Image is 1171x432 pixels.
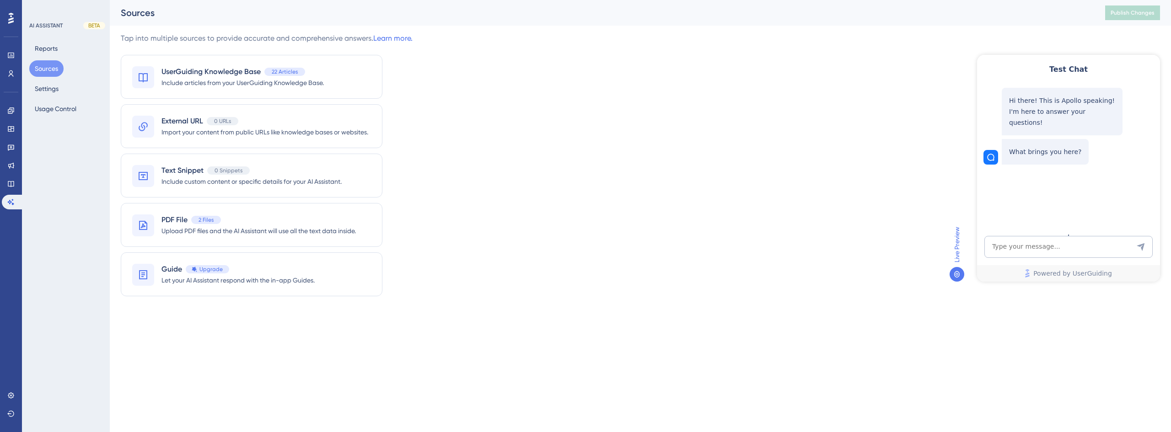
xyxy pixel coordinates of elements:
[29,60,64,77] button: Sources
[161,165,204,176] span: Text Snippet
[161,275,315,286] span: Let your AI Assistant respond with the in-app Guides.
[215,167,242,174] span: 0 Snippets
[161,66,261,77] span: UserGuiding Knowledge Base
[951,227,962,262] span: Live Preview
[121,6,1082,19] div: Sources
[373,34,413,43] a: Learn more.
[161,127,368,138] span: Import your content from public URLs like knowledge bases or websites.
[272,68,298,75] span: 22 Articles
[161,176,342,187] span: Include custom content or specific details for your AI Assistant.
[29,22,63,29] div: AI ASSISTANT
[29,80,64,97] button: Settings
[977,55,1160,282] iframe: UserGuiding AI Assistant
[29,101,82,117] button: Usage Control
[199,266,223,273] span: Upgrade
[29,40,63,57] button: Reports
[161,214,188,225] span: PDF File
[161,264,182,275] span: Guide
[1111,9,1155,16] span: Publish Changes
[161,225,356,236] span: Upload PDF files and the AI Assistant will use all the text data inside.
[22,2,58,13] span: Need Help?
[161,116,203,127] span: External URL
[121,33,413,44] div: Tap into multiple sources to provide accurate and comprehensive answers.
[1105,5,1160,20] button: Publish Changes
[83,22,105,29] div: BETA
[214,117,231,125] span: 0 URLs
[161,77,324,88] span: Include articles from your UserGuiding Knowledge Base.
[199,216,214,224] span: 2 Files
